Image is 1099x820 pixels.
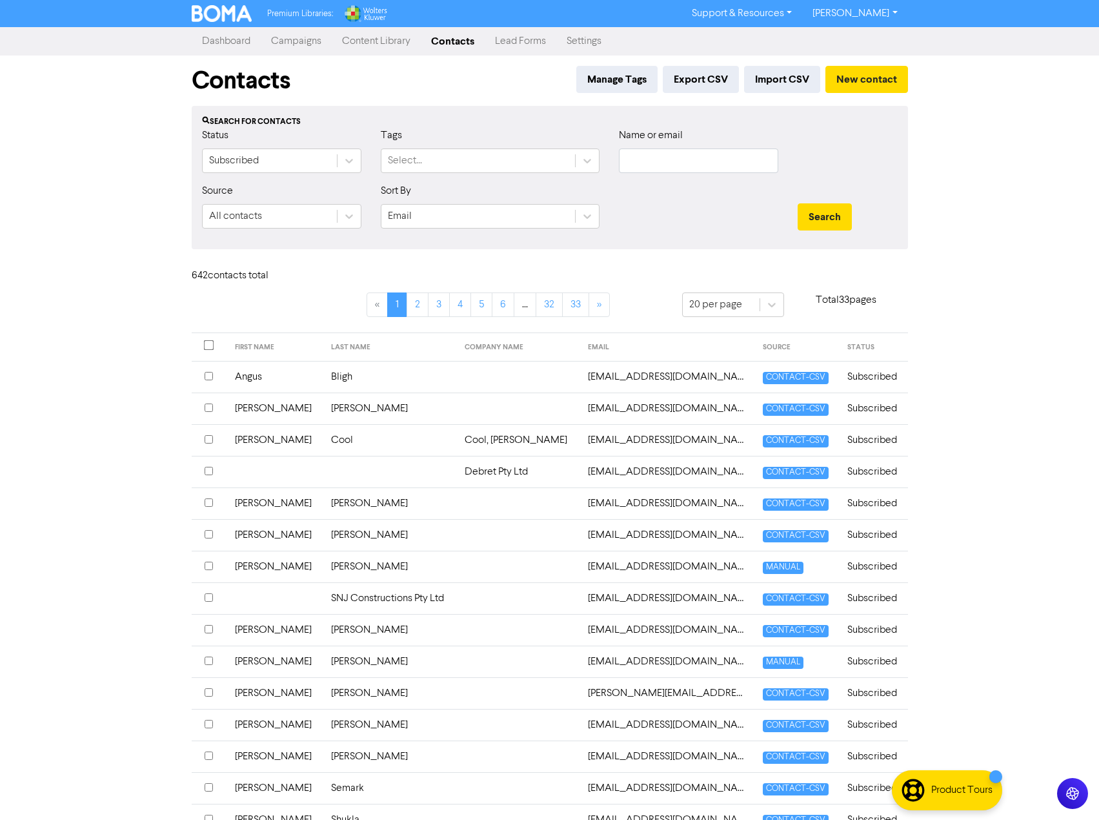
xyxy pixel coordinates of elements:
[580,677,755,709] td: aimee.tutticci@gmail.com
[227,424,323,456] td: [PERSON_NAME]
[840,709,907,741] td: Subscribed
[387,292,407,317] a: Page 1 is your current page
[457,333,580,362] th: COMPANY NAME
[802,3,907,24] a: [PERSON_NAME]
[744,66,820,93] button: Import CSV
[323,772,457,804] td: Semark
[763,404,829,416] span: CONTACT-CSV
[323,741,457,772] td: [PERSON_NAME]
[323,582,457,614] td: SNJ Constructions Pty Ltd
[323,393,457,424] td: [PERSON_NAME]
[492,292,514,317] a: Page 6
[202,116,898,128] div: Search for contacts
[763,783,829,795] span: CONTACT-CSV
[192,270,295,282] h6: 642 contact s total
[763,625,829,637] span: CONTACT-CSV
[763,498,829,511] span: CONTACT-CSV
[763,688,829,701] span: CONTACT-CSV
[840,772,907,804] td: Subscribed
[209,153,259,169] div: Subscribed
[763,530,829,542] span: CONTACT-CSV
[227,551,323,582] td: [PERSON_NAME]
[202,183,233,199] label: Source
[227,677,323,709] td: [PERSON_NAME]
[589,292,610,317] a: »
[580,456,755,487] td: admin@debret.com.au
[407,292,429,317] a: Page 2
[840,424,907,456] td: Subscribed
[825,66,908,93] button: New contact
[840,487,907,519] td: Subscribed
[332,28,421,54] a: Content Library
[580,614,755,646] td: admin@timsgroupqld.com.au
[619,128,683,143] label: Name or email
[227,487,323,519] td: [PERSON_NAME]
[227,333,323,362] th: FIRST NAME
[840,519,907,551] td: Subscribed
[323,519,457,551] td: [PERSON_NAME]
[580,487,755,519] td: admin@drlauren.com.au
[580,333,755,362] th: EMAIL
[840,361,907,393] td: Subscribed
[457,456,580,487] td: Debret Pty Ltd
[840,741,907,772] td: Subscribed
[343,5,387,22] img: Wolters Kluwer
[840,614,907,646] td: Subscribed
[323,646,457,677] td: [PERSON_NAME]
[485,28,556,54] a: Lead Forms
[840,393,907,424] td: Subscribed
[840,456,907,487] td: Subscribed
[428,292,450,317] a: Page 3
[784,292,908,308] p: Total 33 pages
[580,393,755,424] td: abrobson@gmail.com
[798,203,852,231] button: Search
[689,297,742,313] div: 20 per page
[580,582,755,614] td: admin@snjconstructions.com
[202,128,228,143] label: Status
[763,372,829,384] span: CONTACT-CSV
[323,487,457,519] td: [PERSON_NAME]
[227,393,323,424] td: [PERSON_NAME]
[763,720,829,732] span: CONTACT-CSV
[840,582,907,614] td: Subscribed
[536,292,563,317] a: Page 32
[227,646,323,677] td: [PERSON_NAME]
[840,677,907,709] td: Subscribed
[227,361,323,393] td: Angus
[323,677,457,709] td: [PERSON_NAME]
[580,551,755,582] td: admin@shorecare.com.au
[470,292,492,317] a: Page 5
[323,709,457,741] td: [PERSON_NAME]
[192,66,290,96] h1: Contacts
[562,292,589,317] a: Page 33
[580,741,755,772] td: ajroberts9@gmail.com
[323,551,457,582] td: [PERSON_NAME]
[227,741,323,772] td: [PERSON_NAME]
[681,3,802,24] a: Support & Resources
[763,752,829,764] span: CONTACT-CSV
[763,562,803,574] span: MANUAL
[580,646,755,677] td: adrianbarnett@y7mail.com
[580,424,755,456] td: acool@ords.com.au
[663,66,739,93] button: Export CSV
[227,614,323,646] td: [PERSON_NAME]
[457,424,580,456] td: Cool, [PERSON_NAME]
[388,153,422,169] div: Select...
[227,519,323,551] td: [PERSON_NAME]
[381,128,402,143] label: Tags
[763,593,829,606] span: CONTACT-CSV
[763,435,829,447] span: CONTACT-CSV
[937,681,1099,820] iframe: Chat Widget
[261,28,332,54] a: Campaigns
[192,5,252,22] img: BOMA Logo
[323,614,457,646] td: [PERSON_NAME]
[576,66,658,93] button: Manage Tags
[556,28,612,54] a: Settings
[580,709,755,741] td: ajones1979@me.com
[192,28,261,54] a: Dashboard
[840,551,907,582] td: Subscribed
[840,333,907,362] th: STATUS
[388,209,412,224] div: Email
[209,209,262,224] div: All contacts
